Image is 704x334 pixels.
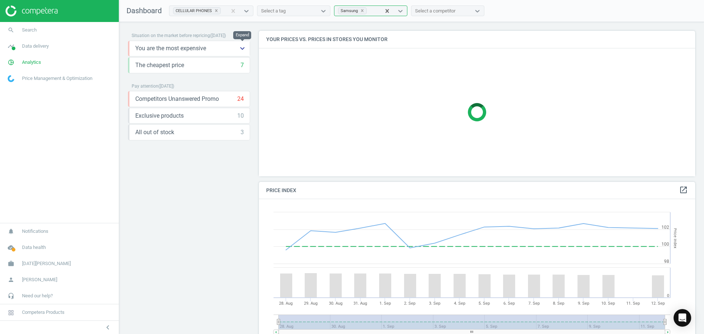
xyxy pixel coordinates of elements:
[415,8,455,14] div: Select a competitor
[237,95,244,103] div: 24
[528,301,540,306] tspan: 7. Sep
[4,23,18,37] i: search
[135,61,184,69] span: The cheapest price
[241,128,244,136] div: 3
[454,301,465,306] tspan: 4. Sep
[503,301,515,306] tspan: 6. Sep
[173,8,212,14] div: CELLULAR PHONES
[132,33,210,38] span: Situation on the market before repricing
[237,112,244,120] div: 10
[261,8,286,14] div: Select a tag
[661,225,669,230] text: 102
[304,301,318,306] tspan: 29. Aug
[22,244,46,251] span: Data health
[4,55,18,69] i: pie_chart_outlined
[22,59,41,66] span: Analytics
[353,301,367,306] tspan: 31. Aug
[578,301,589,306] tspan: 9. Sep
[478,301,490,306] tspan: 5. Sep
[651,301,665,306] tspan: 12. Sep
[135,128,174,136] span: All out of stock
[4,39,18,53] i: timeline
[674,309,691,327] div: Open Intercom Messenger
[22,43,49,49] span: Data delivery
[279,301,293,306] tspan: 28. Aug
[679,186,688,195] a: open_in_new
[664,259,669,264] text: 98
[4,241,18,254] i: cloud_done
[135,44,206,52] span: You are the most expensive
[132,84,158,89] span: Pay attention
[429,301,440,306] tspan: 3. Sep
[22,228,48,235] span: Notifications
[4,257,18,271] i: work
[4,273,18,287] i: person
[667,293,669,298] text: 0
[601,301,615,306] tspan: 10. Sep
[235,41,250,56] button: keyboard_arrow_down
[404,301,415,306] tspan: 2. Sep
[553,301,564,306] tspan: 8. Sep
[4,224,18,238] i: notifications
[22,27,37,33] span: Search
[22,75,92,82] span: Price Management & Optimization
[8,75,14,82] img: wGWNvw8QSZomAAAAABJRU5ErkJggg==
[5,5,58,16] img: ajHJNr6hYgQAAAAASUVORK5CYII=
[135,112,184,120] span: Exclusive products
[126,6,162,15] span: Dashboard
[679,186,688,194] i: open_in_new
[626,301,640,306] tspan: 11. Sep
[329,301,342,306] tspan: 30. Aug
[238,44,247,53] i: keyboard_arrow_down
[135,95,219,103] span: Competitors Unanswered Promo
[241,61,244,69] div: 7
[233,31,251,39] div: Expand
[661,242,669,247] text: 100
[4,289,18,303] i: headset_mic
[259,182,695,199] h4: Price Index
[158,84,174,89] span: ( [DATE] )
[103,323,112,332] i: chevron_left
[259,31,695,48] h4: Your prices vs. prices in stores you monitor
[22,276,57,283] span: [PERSON_NAME]
[210,33,226,38] span: ( [DATE] )
[22,260,71,267] span: [DATE][PERSON_NAME]
[22,293,53,299] span: Need our help?
[99,323,117,332] button: chevron_left
[379,301,391,306] tspan: 1. Sep
[673,228,678,248] tspan: Price Index
[338,8,358,14] div: Samsung
[22,309,65,316] span: Competera Products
